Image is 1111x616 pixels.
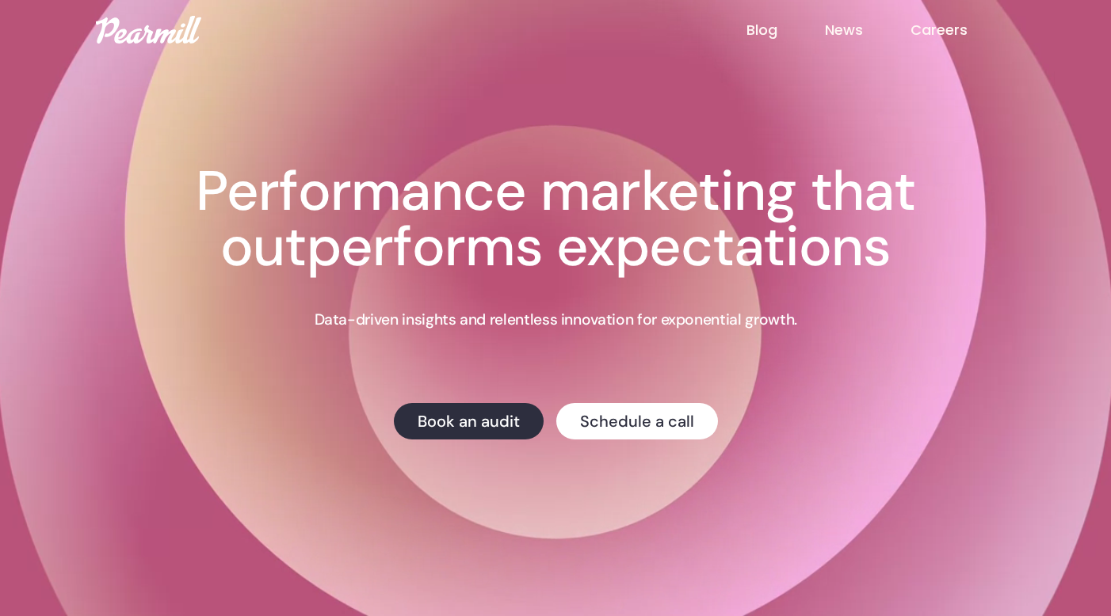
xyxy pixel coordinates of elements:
p: Data-driven insights and relentless innovation for exponential growth. [314,310,796,330]
a: Careers [911,20,1015,40]
a: Schedule a call [555,402,717,439]
h1: Performance marketing that outperforms expectations [126,164,985,275]
a: Blog [746,20,825,40]
a: Book an audit [393,402,543,439]
img: Pearmill logo [96,16,201,44]
a: News [825,20,911,40]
